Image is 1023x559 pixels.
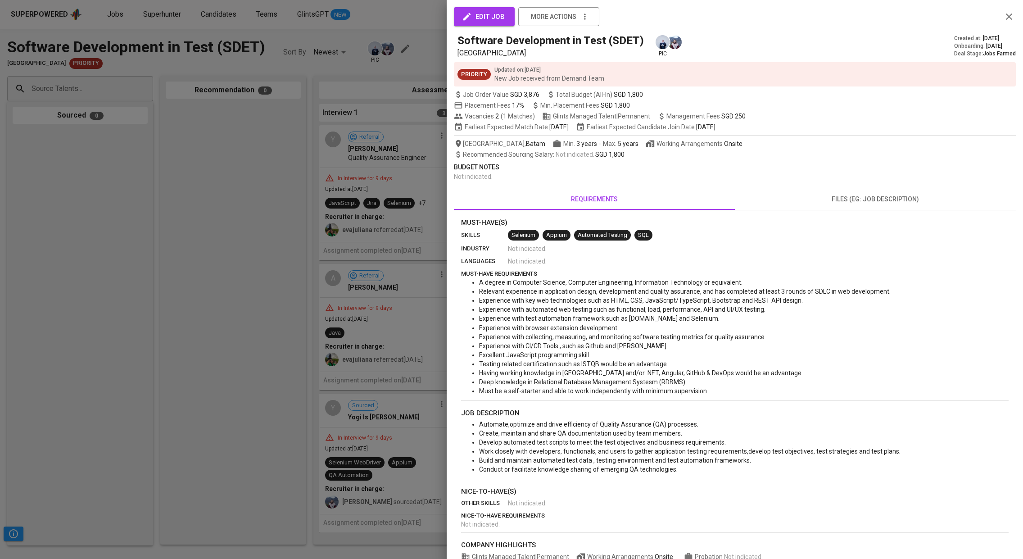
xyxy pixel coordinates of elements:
span: Not indicated . [508,244,547,253]
span: Excellent JavaScript programming skill. [479,351,590,359]
span: [DATE] [696,123,715,132]
p: company highlights [461,540,1009,550]
p: must-have requirements [461,269,1009,278]
span: Earliest Expected Candidate Join Date [576,123,715,132]
span: Not indicated . [461,521,500,528]
span: Recommended Sourcing Salary : [463,151,556,158]
span: Having working knowledge in [GEOGRAPHIC_DATA] and/or .NET, Angular, GitHub & DevOps would be an a... [479,369,803,377]
span: Must be a self-starter and able to work independently with minimum supervision. [479,387,708,395]
span: 17% [512,102,524,109]
span: edit job [464,11,505,23]
p: nice-to-have(s) [461,486,1009,497]
p: other skills [461,499,508,508]
span: Max. [603,140,638,147]
span: 2 [494,112,499,121]
span: Working Arrangements [646,139,742,148]
span: Not indicated . [556,151,594,158]
button: more actions [518,7,599,26]
span: Develop automated test scripts to meet the test objectives and business requirements. [479,439,726,446]
span: Min. Placement Fees [540,102,630,109]
span: [GEOGRAPHIC_DATA] , [454,139,545,148]
div: Deal Stage : [954,50,1016,58]
span: - [599,139,601,148]
span: Create, maintain and share QA documentation used by team members. [479,430,682,437]
span: Batam [526,139,545,148]
span: Testing related certification such as ISTQB would be an advantage. [479,360,668,368]
span: Automate,optimize and drive efficiency of Quality Assurance (QA) processes. [479,421,698,428]
p: nice-to-have requirements [461,511,1009,520]
h5: Software Development in Test (SDET) [457,33,644,48]
span: Not indicated . [454,173,493,180]
span: Experience with automated web testing such as functional, load, performance, API and UI/UX testing. [479,306,765,313]
span: 3 years [576,140,597,147]
p: job description [461,408,1009,418]
span: Priority [457,70,491,79]
span: Experience with collecting, measuring, and monitoring software testing metrics for quality assura... [479,333,766,341]
span: Vacancies ( 1 Matches ) [454,112,535,121]
img: annisa@glints.com [656,35,670,49]
span: requirements [459,194,729,205]
span: SGD 1,800 [595,151,625,158]
span: Automated Testing [574,231,631,240]
span: 5 years [618,140,638,147]
span: Earliest Expected Match Date [454,123,569,132]
span: Relevant experience in application design, development and quality assurance, and has completed a... [479,288,891,295]
span: SQL [634,231,652,240]
span: Min. [563,140,597,147]
span: Not indicated . [508,257,547,266]
span: Appium [543,231,570,240]
span: Experience with key web technologies such as HTML, CSS, JavaScript/TypeScript, Bootstrap and REST... [479,297,803,304]
span: [DATE] [983,35,999,42]
span: Glints Managed Talent | Permanent [542,112,650,121]
div: Created at : [954,35,1016,42]
span: Build and maintain automated test data , testing environment and test automation frameworks. [479,457,751,464]
span: Experience with test automation framework such as [DOMAIN_NAME] and Selenium. [479,315,720,322]
span: Deep knowledge in Relational Database Management Systesm (RDBMS) . [479,378,688,386]
span: [DATE] [986,42,1002,50]
p: New Job received from Demand Team [494,74,604,83]
span: Not indicated . [508,499,547,508]
p: languages [461,257,508,266]
span: Conduct or facilitate knowledge sharing of emerging QA technologies. [479,466,678,473]
span: Experience with CI/CD Tools , such as Github and [PERSON_NAME] . [479,342,669,350]
p: Must-Have(s) [461,218,1009,228]
span: [DATE] [549,123,569,132]
p: skills [461,231,508,240]
span: A degree in Computer Science, Computer Engineering, Information Technology or equivalent. [479,279,742,286]
p: Updated on : [DATE] [494,66,604,74]
span: Total Budget (All-In) [547,90,643,99]
span: SGD 1,800 [614,90,643,99]
span: SGD 1,800 [601,102,630,109]
span: Experience with browser extension development. [479,324,619,332]
span: Jobs Farmed [983,50,1016,57]
div: Onsite [724,139,742,148]
div: pic [655,34,670,58]
span: Management Fees [666,113,746,120]
span: SGD 3,876 [510,90,539,99]
div: Onboarding : [954,42,1016,50]
span: Selenium [508,231,539,240]
span: files (eg: job description) [740,194,1010,205]
p: industry [461,244,508,253]
img: christine.raharja@glints.com [668,35,682,49]
span: more actions [531,11,576,23]
span: Job Order Value [454,90,539,99]
span: Work closely with developers, functionals, and users to gather application testing requirements,d... [479,448,901,455]
span: SGD 250 [721,113,746,120]
span: [GEOGRAPHIC_DATA] [457,49,526,57]
button: edit job [454,7,515,26]
span: Placement Fees [465,102,524,109]
p: Budget Notes [454,163,1016,172]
